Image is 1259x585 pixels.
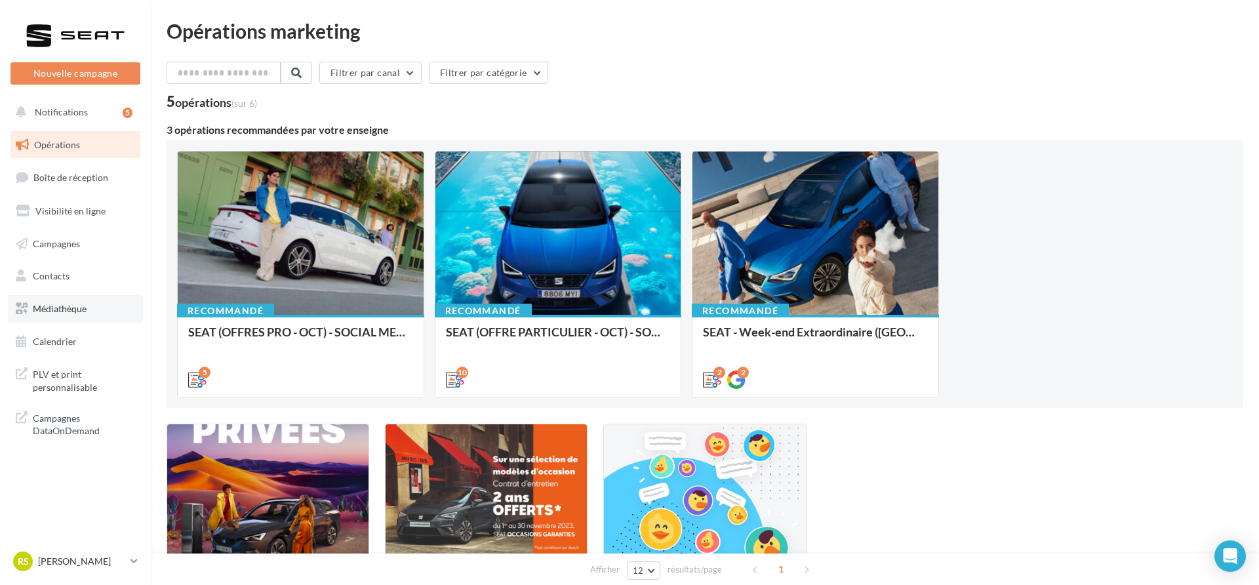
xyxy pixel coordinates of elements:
button: Filtrer par canal [319,62,422,84]
span: Opérations [34,139,80,150]
div: 10 [456,367,468,378]
button: Nouvelle campagne [10,62,140,85]
span: Visibilité en ligne [35,205,106,216]
span: RS [18,555,29,568]
a: Visibilité en ligne [8,197,143,225]
div: 5 [167,94,257,109]
span: Notifications [35,106,88,117]
div: 5 [123,108,132,118]
button: Notifications 5 [8,98,138,126]
span: Afficher [590,563,620,576]
div: opérations [175,96,257,108]
button: Filtrer par catégorie [429,62,548,84]
button: 12 [627,561,660,580]
div: Recommandé [692,304,789,318]
span: (sur 6) [231,98,257,109]
span: 1 [770,559,791,580]
span: Calendrier [33,336,77,347]
div: Recommandé [177,304,274,318]
span: 12 [633,565,644,576]
span: Médiathèque [33,303,87,314]
a: Calendrier [8,328,143,355]
span: Campagnes [33,237,80,249]
div: Opérations marketing [167,21,1243,41]
span: résultats/page [668,563,722,576]
div: SEAT (OFFRES PRO - OCT) - SOCIAL MEDIA [188,325,413,352]
div: 3 opérations recommandées par votre enseigne [167,125,1243,135]
div: 2 [713,367,725,378]
a: Campagnes [8,230,143,258]
div: Recommandé [435,304,532,318]
span: PLV et print personnalisable [33,365,135,393]
span: Contacts [33,270,70,281]
div: SEAT (OFFRE PARTICULIER - OCT) - SOCIAL MEDIA [446,325,671,352]
div: SEAT - Week-end Extraordinaire ([GEOGRAPHIC_DATA]) - OCTOBRE [703,325,928,352]
span: Boîte de réception [33,172,108,183]
a: PLV et print personnalisable [8,360,143,399]
a: Médiathèque [8,295,143,323]
a: Campagnes DataOnDemand [8,404,143,443]
span: Campagnes DataOnDemand [33,409,135,437]
a: Boîte de réception [8,163,143,192]
a: Opérations [8,131,143,159]
div: 5 [199,367,210,378]
p: [PERSON_NAME] [38,555,125,568]
div: 2 [737,367,749,378]
a: Contacts [8,262,143,290]
a: RS [PERSON_NAME] [10,549,140,574]
div: Open Intercom Messenger [1214,540,1246,572]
